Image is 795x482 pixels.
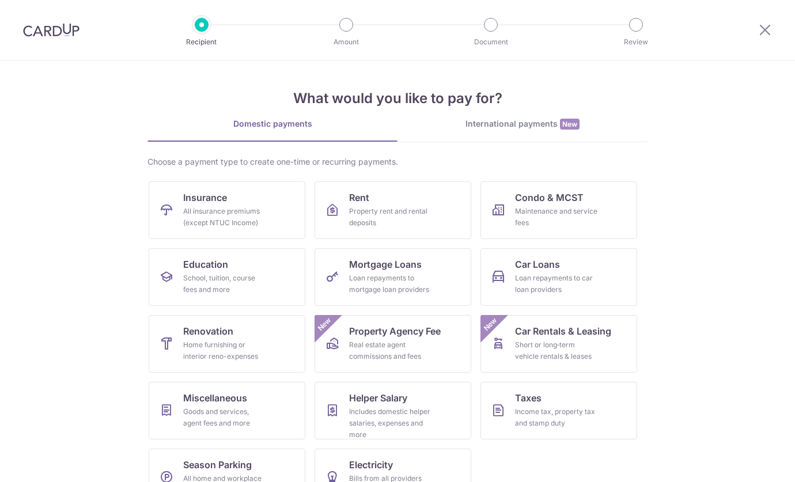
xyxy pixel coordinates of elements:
span: Property Agency Fee [349,324,441,338]
div: All insurance premiums (except NTUC Income) [183,206,266,229]
div: Loan repayments to mortgage loan providers [349,272,432,295]
span: Insurance [183,191,227,204]
div: School, tuition, course fees and more [183,272,266,295]
span: Education [183,257,228,271]
div: Home furnishing or interior reno-expenses [183,339,266,362]
span: Miscellaneous [183,391,247,405]
a: EducationSchool, tuition, course fees and more [149,248,305,306]
a: InsuranceAll insurance premiums (except NTUC Income) [149,181,305,239]
div: Loan repayments to car loan providers [515,272,598,295]
span: Condo & MCST [515,191,584,204]
a: Helper SalaryIncludes domestic helper salaries, expenses and more [315,382,471,439]
a: TaxesIncome tax, property tax and stamp duty [480,382,637,439]
span: Renovation [183,324,233,338]
span: New [560,119,580,130]
span: Mortgage Loans [349,257,422,271]
span: Car Rentals & Leasing [515,324,611,338]
p: Recipient [159,36,244,48]
a: Car Rentals & LeasingShort or long‑term vehicle rentals & leasesNew [480,315,637,373]
a: MiscellaneousGoods and services, agent fees and more [149,382,305,439]
span: Rent [349,191,369,204]
a: Property Agency FeeReal estate agent commissions and feesNew [315,315,471,373]
div: Maintenance and service fees [515,206,598,229]
span: New [315,315,334,334]
iframe: Opens a widget where you can find more information [721,447,783,476]
p: Amount [304,36,389,48]
div: Includes domestic helper salaries, expenses and more [349,406,432,441]
a: RenovationHome furnishing or interior reno-expenses [149,315,305,373]
span: Season Parking [183,458,252,472]
a: Mortgage LoansLoan repayments to mortgage loan providers [315,248,471,306]
span: Helper Salary [349,391,407,405]
span: Electricity [349,458,393,472]
a: RentProperty rent and rental deposits [315,181,471,239]
div: Goods and services, agent fees and more [183,406,266,429]
div: Income tax, property tax and stamp duty [515,406,598,429]
div: Property rent and rental deposits [349,206,432,229]
a: Condo & MCSTMaintenance and service fees [480,181,637,239]
div: Short or long‑term vehicle rentals & leases [515,339,598,362]
span: Car Loans [515,257,560,271]
div: Domestic payments [147,118,397,130]
span: Taxes [515,391,542,405]
div: Real estate agent commissions and fees [349,339,432,362]
span: New [481,315,500,334]
h4: What would you like to pay for? [147,88,648,109]
div: Choose a payment type to create one-time or recurring payments. [147,156,648,168]
p: Document [448,36,533,48]
div: International payments [397,118,648,130]
a: Car LoansLoan repayments to car loan providers [480,248,637,306]
img: CardUp [23,23,79,37]
p: Review [593,36,679,48]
